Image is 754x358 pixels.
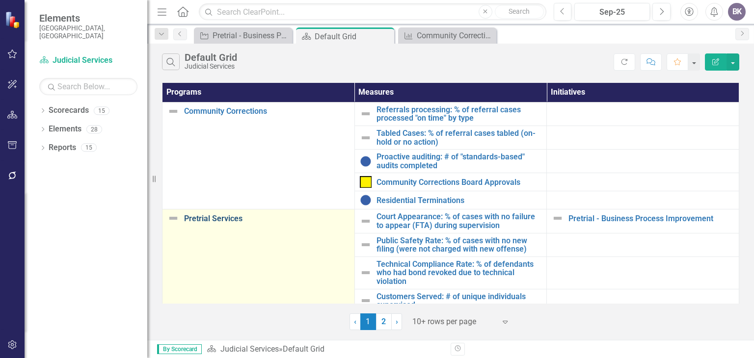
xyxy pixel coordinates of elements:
[5,11,22,28] img: ClearPoint Strategy
[360,295,372,307] img: Not Defined
[354,191,547,209] td: Double-Click to Edit Right Click for Context Menu
[354,173,547,191] td: Double-Click to Edit Right Click for Context Menu
[377,129,542,146] a: Tabled Cases: % of referral cases tabled (on-hold or no action)
[360,176,372,188] img: Caution
[157,344,202,354] span: By Scorecard
[184,214,350,223] a: Pretrial Services
[360,155,372,167] img: Baselining
[185,63,237,70] div: Judicial Services
[360,267,372,279] img: Not Defined
[396,317,398,326] span: ›
[199,3,546,21] input: Search ClearPoint...
[354,256,547,289] td: Double-Click to Edit Right Click for Context Menu
[185,52,237,63] div: Default Grid
[81,144,97,152] div: 15
[377,178,542,187] a: Community Corrections Board Approvals
[495,5,544,19] button: Search
[86,125,102,133] div: 28
[547,209,739,233] td: Double-Click to Edit Right Click for Context Menu
[49,124,81,135] a: Elements
[360,215,372,227] img: Not Defined
[509,7,530,15] span: Search
[578,6,646,18] div: Sep-25
[354,126,547,150] td: Double-Click to Edit Right Click for Context Menu
[360,194,372,206] img: Baselining
[207,344,443,355] div: »
[49,105,89,116] a: Scorecards
[220,344,279,354] a: Judicial Services
[354,317,356,326] span: ‹
[377,153,542,170] a: Proactive auditing: # of "standards-based" audits completed
[377,236,542,254] a: Public Safety Rate: % of cases with no new filing (were not charged with new offense)
[377,196,542,205] a: Residential Terminations
[728,3,746,21] button: BK
[376,313,392,330] a: 2
[401,29,494,42] a: Community Corrections Board Approvals
[354,233,547,256] td: Double-Click to Edit Right Click for Context Menu
[94,106,109,115] div: 15
[354,102,547,126] td: Double-Click to Edit Right Click for Context Menu
[360,239,372,251] img: Not Defined
[552,212,564,224] img: Not Defined
[213,29,290,42] div: Pretrial - Business Process Improvement
[360,132,372,144] img: Not Defined
[315,30,392,43] div: Default Grid
[354,150,547,173] td: Double-Click to Edit Right Click for Context Menu
[39,55,137,66] a: Judicial Services
[354,209,547,233] td: Double-Click to Edit Right Click for Context Menu
[167,105,179,117] img: Not Defined
[39,12,137,24] span: Elements
[39,24,137,40] small: [GEOGRAPHIC_DATA], [GEOGRAPHIC_DATA]
[568,214,734,223] a: Pretrial - Business Process Improvement
[167,212,179,224] img: Not Defined
[360,108,372,120] img: Not Defined
[283,344,324,354] div: Default Grid
[184,107,350,116] a: Community Corrections
[39,78,137,95] input: Search Below...
[162,102,355,209] td: Double-Click to Edit Right Click for Context Menu
[377,212,542,230] a: Court Appearance: % of cases with no failure to appear (FTA) during supervision
[417,29,494,42] div: Community Corrections Board Approvals
[574,3,650,21] button: Sep-25
[377,105,542,123] a: Referrals processing: % of referral cases processed "on time" by type
[354,289,547,312] td: Double-Click to Edit Right Click for Context Menu
[162,209,355,331] td: Double-Click to Edit Right Click for Context Menu
[196,29,290,42] a: Pretrial - Business Process Improvement
[49,142,76,153] a: Reports
[377,292,542,309] a: Customers Served: # of unique individuals supervised
[360,313,376,330] span: 1
[377,260,542,286] a: Technical Compliance Rate: % of defendants who had bond revoked due to technical violation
